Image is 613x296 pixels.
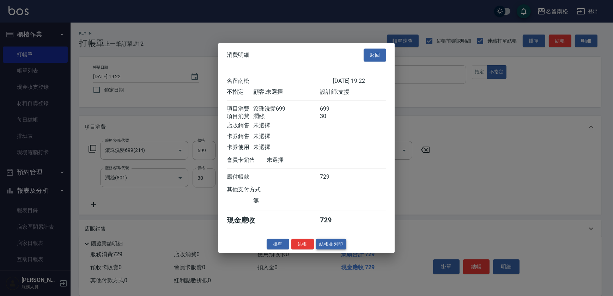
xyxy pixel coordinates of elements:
[320,105,346,112] div: 699
[227,156,267,164] div: 會員卡銷售
[253,88,320,95] div: 顧客: 未選擇
[227,173,253,180] div: 應付帳款
[267,156,333,164] div: 未選擇
[227,215,267,225] div: 現金應收
[253,132,320,140] div: 未選擇
[364,49,386,62] button: 返回
[333,77,386,85] div: [DATE] 19:22
[320,88,386,95] div: 設計師: 支援
[320,112,346,120] div: 30
[253,112,320,120] div: 潤絲
[253,122,320,129] div: 未選擇
[320,215,346,225] div: 729
[227,77,333,85] div: 名留南松
[267,239,289,249] button: 掛單
[316,239,347,249] button: 結帳並列印
[227,51,249,58] span: 消費明細
[227,122,253,129] div: 店販銷售
[227,132,253,140] div: 卡券銷售
[227,105,253,112] div: 項目消費
[227,143,253,151] div: 卡券使用
[253,143,320,151] div: 未選擇
[227,112,253,120] div: 項目消費
[227,186,280,193] div: 其他支付方式
[253,197,320,204] div: 無
[227,88,253,95] div: 不指定
[253,105,320,112] div: 滾珠洗髪699
[320,173,346,180] div: 729
[291,239,314,249] button: 結帳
